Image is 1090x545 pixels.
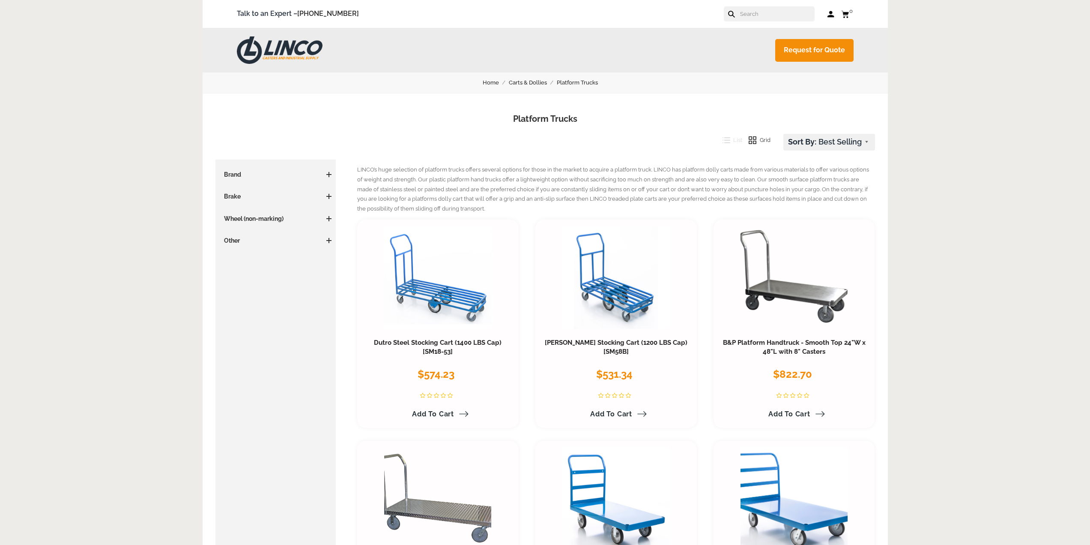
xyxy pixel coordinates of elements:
[773,368,812,380] span: $822.70
[418,368,454,380] span: $574.23
[220,214,332,223] h3: Wheel (non-marking)
[557,78,608,87] a: Platform Trucks
[742,134,770,147] button: Grid
[827,10,835,18] a: Log in
[849,8,853,14] span: 0
[483,78,509,87] a: Home
[374,339,502,356] a: Dutro Steel Stocking Cart (1400 LBS Cap) [SM18-53]
[412,410,454,418] span: Add to Cart
[841,9,854,19] a: 0
[739,6,815,21] input: Search
[545,339,687,356] a: [PERSON_NAME] Stocking Cart (1200 LBS Cap) [SM58B]
[220,170,332,179] h3: Brand
[775,39,854,62] a: Request for Quote
[723,339,866,356] a: B&P Platform Handtruck - Smooth Top 24"W x 48"L with 8" Casters
[237,8,359,20] span: Talk to an Expert –
[763,407,825,422] a: Add to Cart
[220,236,332,245] h3: Other
[716,134,743,147] button: List
[357,165,875,214] p: LINCO’s huge selection of platform trucks offers several options for those in the market to acqui...
[585,407,647,422] a: Add to Cart
[596,368,633,380] span: $531.34
[220,192,332,201] h3: Brake
[590,410,632,418] span: Add to Cart
[407,407,469,422] a: Add to Cart
[215,113,875,125] h1: Platform Trucks
[768,410,810,418] span: Add to Cart
[237,36,323,64] img: LINCO CASTERS & INDUSTRIAL SUPPLY
[509,78,557,87] a: Carts & Dollies
[297,9,359,18] a: [PHONE_NUMBER]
